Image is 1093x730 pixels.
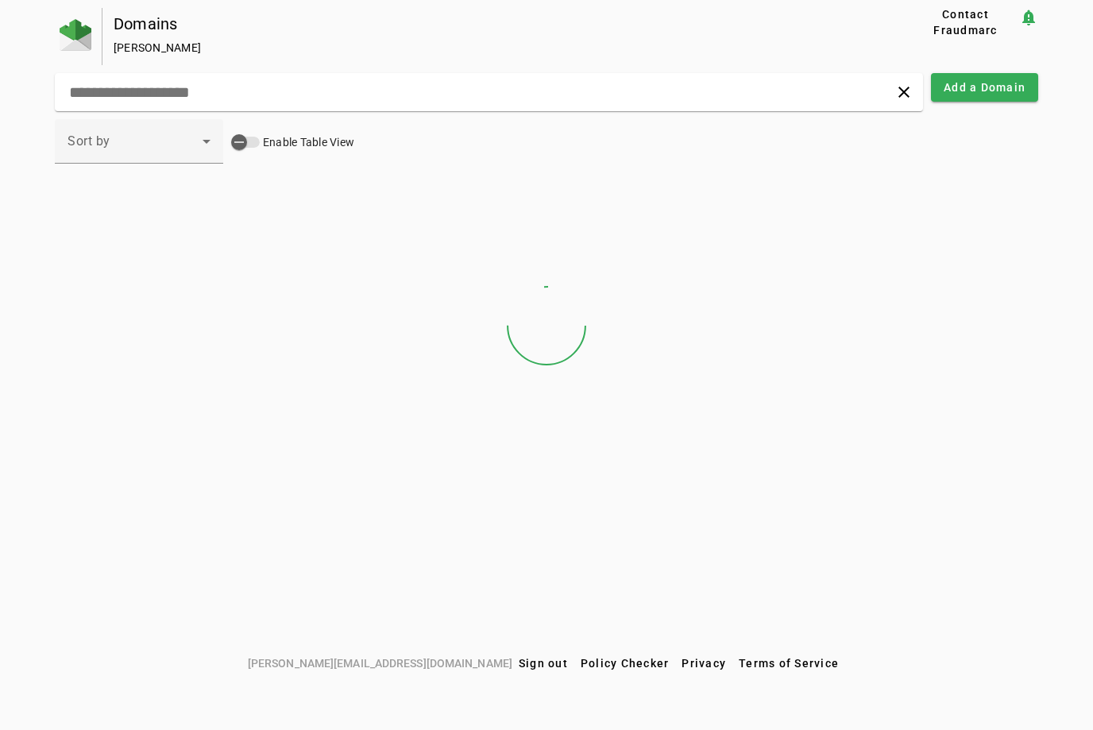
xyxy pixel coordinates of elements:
span: Terms of Service [739,657,839,670]
span: Contact Fraudmarc [918,6,1013,38]
mat-icon: notification_important [1019,8,1038,27]
span: Sort by [68,133,110,149]
img: Fraudmarc Logo [60,19,91,51]
button: Add a Domain [931,73,1038,102]
button: Policy Checker [574,649,676,678]
button: Sign out [512,649,574,678]
button: Privacy [675,649,732,678]
div: [PERSON_NAME] [114,40,861,56]
span: Add a Domain [944,79,1025,95]
span: [PERSON_NAME][EMAIL_ADDRESS][DOMAIN_NAME] [248,655,512,672]
div: Domains [114,16,861,32]
span: Policy Checker [581,657,670,670]
span: Privacy [682,657,726,670]
app-page-header: Domains [55,8,1038,65]
label: Enable Table View [260,134,354,150]
button: Terms of Service [732,649,845,678]
span: Sign out [519,657,568,670]
button: Contact Fraudmarc [912,8,1019,37]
